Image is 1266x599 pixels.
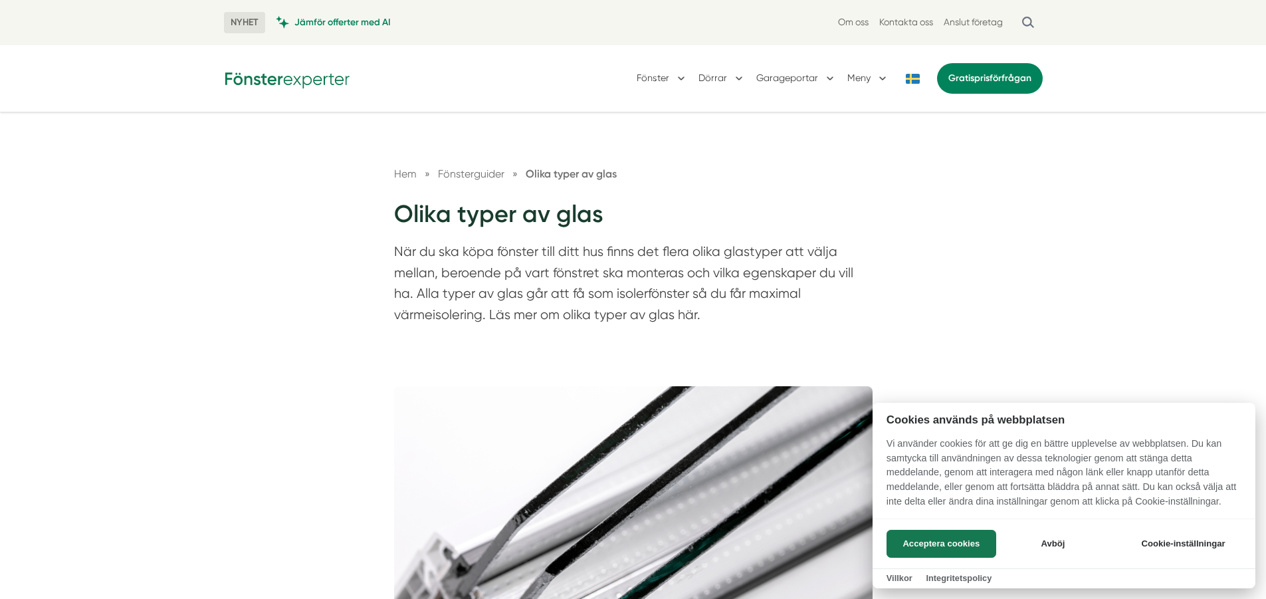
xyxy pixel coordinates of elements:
a: Integritetspolicy [926,573,992,583]
button: Avböj [1000,530,1106,558]
h2: Cookies används på webbplatsen [873,414,1255,426]
button: Cookie-inställningar [1125,530,1241,558]
a: Villkor [887,573,912,583]
button: Acceptera cookies [887,530,996,558]
p: Vi använder cookies för att ge dig en bättre upplevelse av webbplatsen. Du kan samtycka till anvä... [873,437,1255,518]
